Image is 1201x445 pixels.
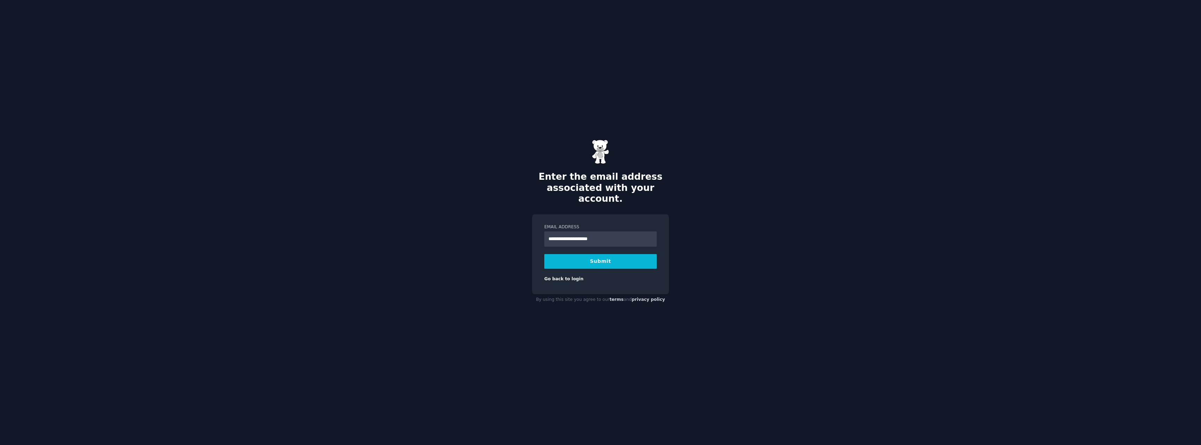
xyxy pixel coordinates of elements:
[610,297,624,302] a: terms
[544,254,657,269] button: Submit
[544,224,657,230] label: Email Address
[532,294,669,305] div: By using this site you agree to our and
[544,276,583,281] a: Go back to login
[632,297,665,302] a: privacy policy
[532,171,669,205] h2: Enter the email address associated with your account.
[592,140,609,164] img: Gummy Bear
